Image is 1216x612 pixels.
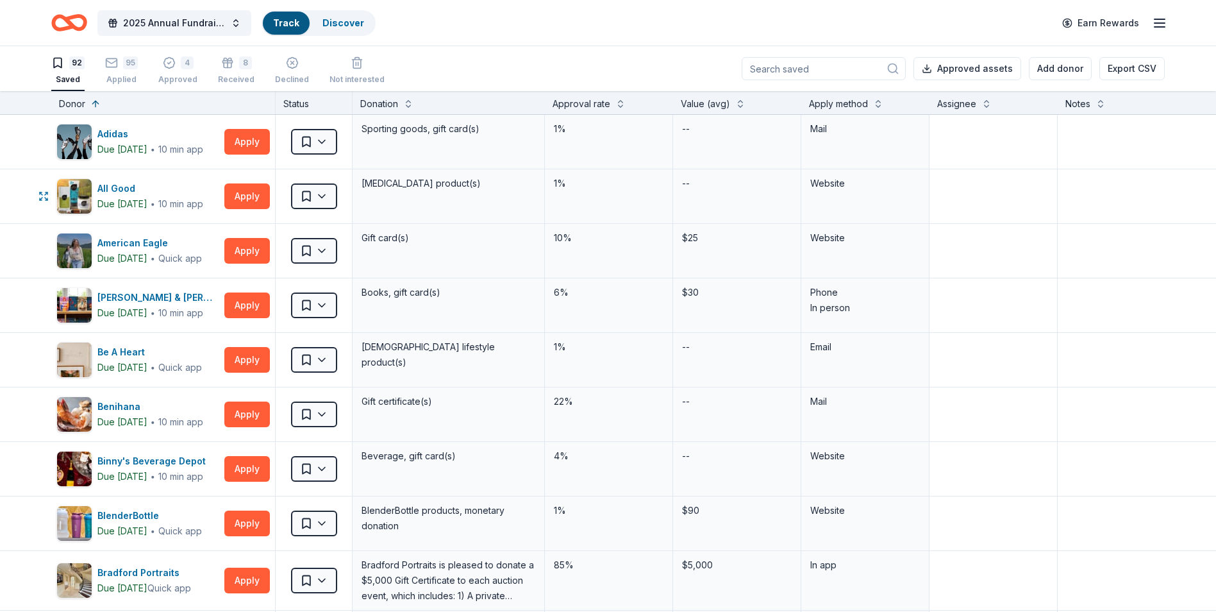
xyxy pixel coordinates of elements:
div: Mail [810,394,920,409]
div: Website [810,503,920,518]
div: In app [810,557,920,573]
button: Image for BenihanaBenihanaDue [DATE]∙10 min app [56,396,219,432]
div: 4 [181,56,194,69]
div: Books, gift card(s) [360,284,537,302]
div: 8 [239,56,252,69]
div: Website [810,176,920,191]
div: Bradford Portraits [97,565,191,581]
div: 10 min app [158,198,203,210]
button: Apply [224,238,270,264]
button: TrackDiscover [262,10,376,36]
button: Image for Bradford PortraitsBradford PortraitsDue [DATE]Quick app [56,563,219,599]
div: All Good [97,181,203,196]
a: Home [51,8,87,38]
div: 1% [553,502,665,520]
div: 1% [553,338,665,356]
div: 85% [553,556,665,574]
div: Due [DATE] [97,360,147,375]
div: BlenderBottle products, monetary donation [360,502,537,535]
div: Quick app [158,361,202,374]
div: Sporting goods, gift card(s) [360,120,537,138]
button: Image for Be A HeartBe A HeartDue [DATE]∙Quick app [56,342,219,378]
div: Due [DATE] [97,469,147,484]
button: Approved assets [913,57,1021,80]
img: Image for Adidas [57,124,92,159]
div: Due [DATE] [97,581,147,596]
button: 8Received [218,51,254,91]
div: -- [681,393,691,411]
button: 92Saved [51,51,85,91]
div: Mail [810,121,920,137]
div: Received [218,74,254,85]
div: 4% [553,447,665,465]
img: Image for Benihana [57,397,92,432]
div: BlenderBottle [97,508,202,523]
a: Discover [322,17,364,28]
img: Image for Bradford Portraits [57,563,92,598]
div: [MEDICAL_DATA] product(s) [360,174,537,192]
div: Due [DATE] [97,414,147,430]
div: Phone [810,285,920,300]
span: ∙ [150,416,156,427]
div: Binny's Beverage Depot [97,454,211,469]
div: Due [DATE] [97,196,147,212]
span: ∙ [150,307,156,318]
img: Image for American Eagle [57,234,92,268]
div: Benihana [97,399,203,414]
div: 10% [553,229,665,247]
div: Donor [59,96,85,112]
span: ∙ [150,253,156,264]
div: 10 min app [158,416,203,429]
img: Image for All Good [57,179,92,214]
div: Due [DATE] [97,305,147,321]
div: Apply method [809,96,868,112]
div: Due [DATE] [97,251,147,266]
div: Not interested [329,74,385,85]
button: Apply [224,129,270,155]
button: Image for American EagleAmerican EagleDue [DATE]∙Quick app [56,233,219,269]
button: 95Applied [105,51,138,91]
div: 22% [553,393,665,411]
button: Export CSV [1099,57,1165,80]
div: Quick app [158,525,202,538]
div: 92 [69,56,85,69]
button: Image for All GoodAll GoodDue [DATE]∙10 min app [56,178,219,214]
div: $30 [681,284,793,302]
div: 6% [553,284,665,302]
a: Earn Rewards [1054,12,1147,35]
img: Image for Be A Heart [57,343,92,377]
div: American Eagle [97,235,202,251]
button: Apply [224,183,270,209]
div: 10 min app [158,470,203,483]
span: ∙ [150,144,156,155]
button: 2025 Annual Fundraising Gala [97,10,251,36]
div: Quick app [158,252,202,265]
div: Value (avg) [681,96,730,112]
div: Due [DATE] [97,142,147,157]
span: 2025 Annual Fundraising Gala [123,15,226,31]
div: Website [810,448,920,464]
div: $5,000 [681,556,793,574]
div: Quick app [147,582,191,595]
div: Approval rate [553,96,610,112]
div: 1% [553,120,665,138]
div: Applied [105,74,138,85]
button: Apply [224,568,270,593]
button: Apply [224,511,270,536]
button: Apply [224,402,270,427]
div: In person [810,300,920,316]
div: -- [681,120,691,138]
div: Saved [51,74,85,85]
button: Not interested [329,51,385,91]
button: Apply [224,456,270,482]
div: Email [810,339,920,355]
div: Approved [158,74,197,85]
img: Image for Barnes & Noble [57,288,92,323]
div: [PERSON_NAME] & [PERSON_NAME] [97,290,219,305]
div: 1% [553,174,665,192]
div: 10 min app [158,307,203,319]
button: Image for Barnes & Noble[PERSON_NAME] & [PERSON_NAME]Due [DATE]∙10 min app [56,287,219,323]
div: 95 [123,56,138,69]
div: Gift card(s) [360,229,537,247]
div: Be A Heart [97,344,202,360]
